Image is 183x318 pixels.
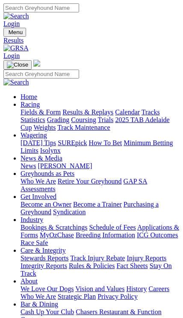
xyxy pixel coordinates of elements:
[21,108,180,131] div: Racing
[58,293,96,300] a: Strategic Plan
[21,178,147,193] a: GAP SA Assessments
[21,201,159,216] a: Purchasing a Greyhound
[3,37,180,44] a: Results
[21,201,71,208] a: Become an Owner
[21,308,74,315] a: Cash Up Your Club
[38,162,92,169] a: [PERSON_NAME]
[97,293,138,300] a: Privacy Policy
[98,116,114,123] a: Trials
[21,170,74,177] a: Greyhounds as Pets
[21,178,180,193] div: Greyhounds as Pets
[21,139,173,154] a: Minimum Betting Limits
[21,101,40,108] a: Racing
[47,116,69,123] a: Grading
[126,285,147,292] a: History
[21,93,37,100] a: Home
[3,52,20,59] a: Login
[76,231,135,239] a: Breeding Information
[33,60,40,67] img: logo-grsa-white.png
[21,293,56,300] a: Who We Are
[58,178,122,185] a: Retire Your Greyhound
[57,124,110,131] a: Track Maintenance
[148,285,169,292] a: Careers
[3,28,26,37] button: Toggle navigation
[69,262,115,269] a: Rules & Policies
[40,147,61,154] a: Isolynx
[73,201,122,208] a: Become a Trainer
[3,20,20,27] a: Login
[3,60,32,70] button: Toggle navigation
[127,254,166,262] a: Injury Reports
[21,300,58,308] a: Bar & Dining
[21,285,74,292] a: We Love Our Dogs
[89,224,136,231] a: Schedule of Fees
[58,139,87,146] a: SUREpick
[62,108,113,116] a: Results & Replays
[21,131,47,139] a: Wagering
[7,61,28,68] img: Close
[116,262,148,269] a: Fact Sheets
[21,277,38,285] a: About
[21,162,36,169] a: News
[3,44,29,52] img: GRSA
[21,224,179,239] a: Applications & Forms
[21,247,66,254] a: Care & Integrity
[21,254,180,277] div: Care & Integrity
[21,254,68,262] a: Stewards Reports
[3,70,79,79] input: Search
[21,162,180,170] div: News & Media
[21,116,170,131] a: 2025 TAB Adelaide Cup
[21,224,87,231] a: Bookings & Scratchings
[21,108,61,116] a: Fields & Form
[115,108,140,116] a: Calendar
[3,79,29,86] img: Search
[142,108,160,116] a: Tracks
[21,178,56,185] a: Who We Are
[21,155,62,162] a: News & Media
[21,262,67,269] a: Integrity Reports
[21,139,56,146] a: [DATE] Tips
[70,254,125,262] a: Track Injury Rebate
[89,139,122,146] a: How To Bet
[21,139,180,155] div: Wagering
[53,208,86,216] a: Syndication
[21,193,56,200] a: Get Involved
[33,124,56,131] a: Weights
[21,201,180,216] div: Get Involved
[40,231,74,239] a: MyOzChase
[9,29,23,35] span: Menu
[3,12,29,20] img: Search
[21,216,43,223] a: Industry
[21,262,172,277] a: Stay On Track
[21,116,45,123] a: Statistics
[137,231,178,239] a: ICG Outcomes
[75,285,124,292] a: Vision and Values
[3,3,79,12] input: Search
[21,285,180,300] div: About
[21,224,180,247] div: Industry
[21,239,48,246] a: Race Safe
[71,116,96,123] a: Coursing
